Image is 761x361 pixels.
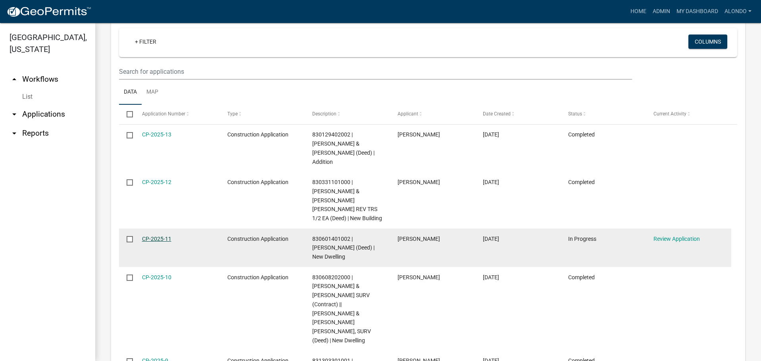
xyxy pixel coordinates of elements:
a: My Dashboard [673,4,721,19]
span: Construction Application [227,274,288,280]
a: CP-2025-11 [142,236,171,242]
span: Applicant [398,111,418,117]
span: Cindy Pash [398,131,440,138]
i: arrow_drop_down [10,129,19,138]
a: Home [627,4,650,19]
span: Application Number [142,111,185,117]
button: Columns [688,35,727,49]
datatable-header-cell: Type [219,105,305,124]
a: CP-2025-13 [142,131,171,138]
span: 07/17/2025 [483,236,499,242]
a: CP-2025-12 [142,179,171,185]
span: Current Activity [653,111,686,117]
a: CP-2025-10 [142,274,171,280]
span: Construction Application [227,179,288,185]
a: Data [119,80,142,105]
input: Search for applications [119,63,632,80]
a: Admin [650,4,673,19]
span: Construction Application [227,131,288,138]
span: Cindy Pash [398,179,440,185]
span: Construction Application [227,236,288,242]
datatable-header-cell: Select [119,105,134,124]
span: Type [227,111,238,117]
span: 08/26/2025 [483,179,499,185]
span: 09/10/2025 [483,131,499,138]
datatable-header-cell: Application Number [134,105,219,124]
span: Cindy Pash [398,236,440,242]
a: Map [142,80,163,105]
a: + Filter [129,35,163,49]
datatable-header-cell: Applicant [390,105,475,124]
span: 830331101000 | BLUM, GARY CHARLES & ANN MARIE REV TRS 1/2 EA (Deed) | New Building [312,179,382,221]
span: 830601401002 | SONDERMAN, JEFFREY A (Deed) | New Dwelling [312,236,375,260]
span: Completed [568,131,595,138]
datatable-header-cell: Description [305,105,390,124]
span: Status [568,111,582,117]
span: Description [312,111,336,117]
span: Completed [568,179,595,185]
span: 830129402002 | ROBINSON, LUKE R & AMY L SURV (Deed) | Addition [312,131,375,165]
span: 830608202000 | GAUL, CHRISTOPHER M & SARA K SURV (Contract) || GROSS, DALE & ANNA MAE, SURV (Deed... [312,274,371,344]
span: Date Created [483,111,511,117]
span: In Progress [568,236,596,242]
a: Review Application [653,236,700,242]
span: Cindy Pash [398,274,440,280]
datatable-header-cell: Status [561,105,646,124]
datatable-header-cell: Date Created [475,105,561,124]
span: 05/28/2025 [483,274,499,280]
span: Completed [568,274,595,280]
a: alondo [721,4,755,19]
i: arrow_drop_up [10,75,19,84]
i: arrow_drop_down [10,109,19,119]
datatable-header-cell: Current Activity [646,105,731,124]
